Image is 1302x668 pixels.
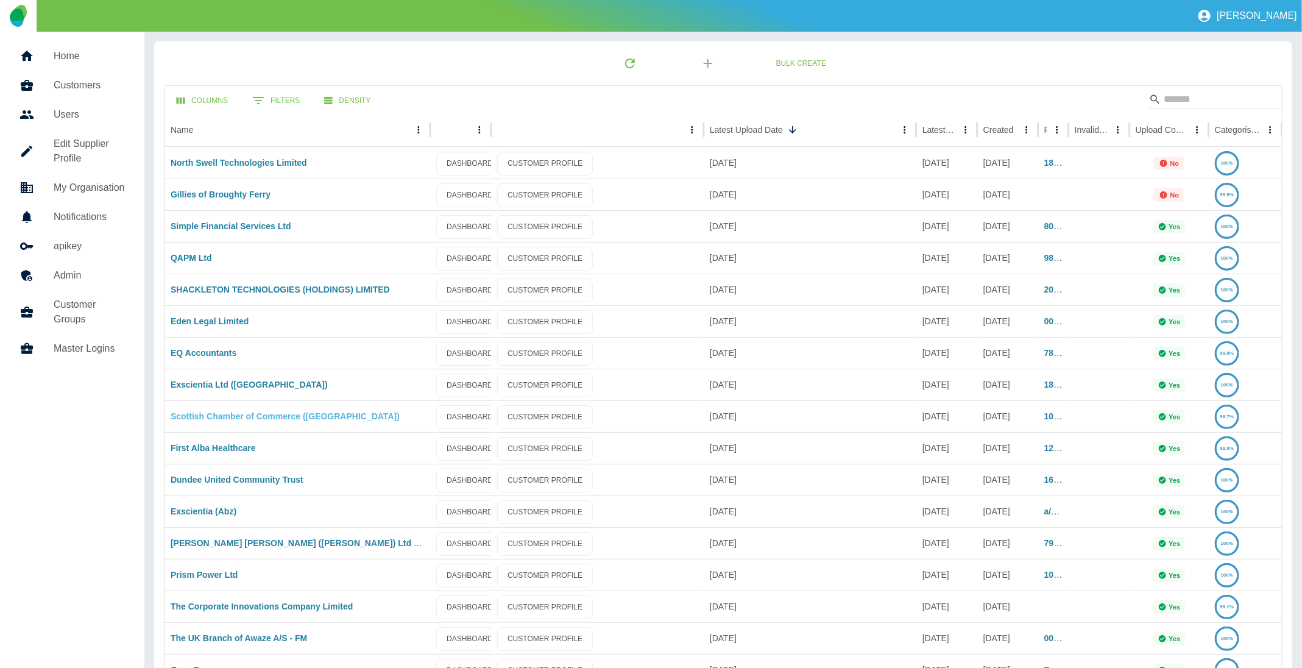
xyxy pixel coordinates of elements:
[784,121,801,138] button: Sort
[1221,636,1233,641] text: 100%
[1221,319,1233,324] text: 100%
[1044,221,1073,231] a: 807812
[1217,10,1297,21] p: [PERSON_NAME]
[916,464,977,496] div: 07 Aug 2025
[710,125,783,135] div: Latest Upload Date
[497,183,593,207] a: CUSTOMER PROFILE
[436,279,503,302] a: DASHBOARD
[1221,287,1233,293] text: 100%
[1155,188,1184,202] div: Not all required reports for this customer were uploaded for the latest usage month.
[171,443,256,453] a: First Alba Healthcare
[1044,506,1087,516] a: a/c 287408
[977,369,1038,400] div: 05 Jul 2023
[1044,380,1087,389] a: 187578506
[916,210,977,242] div: 12 Aug 2025
[1044,125,1047,135] div: Ref
[977,464,1038,496] div: 05 Jul 2023
[1220,192,1234,197] text: 99.9%
[10,202,135,232] a: Notifications
[10,129,135,173] a: Edit Supplier Profile
[497,500,593,524] a: CUSTOMER PROFILE
[1220,604,1234,609] text: 99.1%
[171,285,390,294] a: SHACKLETON TECHNOLOGIES (HOLDINGS) LIMITED
[497,279,593,302] a: CUSTOMER PROFILE
[436,595,503,619] a: DASHBOARD
[704,147,916,179] div: 16 Aug 2025
[497,342,593,366] a: CUSTOMER PROFILE
[916,242,977,274] div: 12 Aug 2025
[1215,190,1239,199] a: 99.9%
[1221,541,1233,546] text: 100%
[436,500,503,524] a: DASHBOARD
[1220,414,1234,419] text: 99.7%
[10,71,135,100] a: Customers
[54,107,125,122] h5: Users
[1221,255,1233,261] text: 100%
[1044,316,1082,326] a: 00793298
[171,158,307,168] a: North Swell Technologies Limited
[54,137,125,166] h5: Edit Supplier Profile
[704,242,916,274] div: 15 Aug 2025
[704,210,916,242] div: 15 Aug 2025
[977,622,1038,654] div: 05 Jul 2023
[977,559,1038,591] div: 05 Jul 2023
[10,173,135,202] a: My Organisation
[10,100,135,129] a: Users
[1044,443,1087,453] a: 129561227
[1220,446,1234,451] text: 99.9%
[1044,538,1073,548] a: 792774
[497,564,593,588] a: CUSTOMER PROFILE
[436,247,503,271] a: DASHBOARD
[171,411,400,421] a: Scottish Chamber of Commerce ([GEOGRAPHIC_DATA])
[1221,572,1233,578] text: 100%
[171,380,328,389] a: Exscientia Ltd ([GEOGRAPHIC_DATA])
[1169,286,1181,294] p: Yes
[704,591,916,622] div: 11 Aug 2025
[684,121,701,138] button: column menu
[436,374,503,397] a: DASHBOARD
[1215,348,1239,358] a: 99.9%
[1044,411,1087,421] a: 107104950
[766,52,836,75] a: Bulk Create
[54,180,125,195] h5: My Organisation
[1169,540,1181,547] p: Yes
[983,125,1014,135] div: Created
[497,215,593,239] a: CUSTOMER PROFILE
[54,49,125,63] h5: Home
[436,342,503,366] a: DASHBOARD
[1169,508,1181,516] p: Yes
[436,183,503,207] a: DASHBOARD
[916,591,977,622] div: 31 Jul 2025
[171,506,236,516] a: Exscientia (Abz)
[171,190,271,199] a: Gillies of Broughty Ferry
[977,210,1038,242] div: 05 Jul 2023
[1169,572,1181,579] p: Yes
[1169,350,1181,357] p: Yes
[977,400,1038,432] div: 10 Apr 2024
[1215,411,1239,421] a: 99.7%
[1109,121,1127,138] button: Invalid Creds column menu
[1149,90,1279,112] div: Search
[1215,125,1261,135] div: Categorised
[704,305,916,337] div: 14 Aug 2025
[410,121,427,138] button: Name column menu
[916,622,977,654] div: 09 Aug 2025
[1170,191,1180,199] p: No
[1215,602,1239,611] a: 99.1%
[497,247,593,271] a: CUSTOMER PROFILE
[1044,158,1087,168] a: 181364107
[497,374,593,397] a: CUSTOMER PROFILE
[314,90,380,112] button: Density
[10,261,135,290] a: Admin
[916,274,977,305] div: 10 Aug 2025
[1075,125,1108,135] div: Invalid Creds
[704,369,916,400] div: 14 Aug 2025
[497,595,593,619] a: CUSTOMER PROFILE
[1169,413,1181,421] p: Yes
[10,41,135,71] a: Home
[1220,350,1234,356] text: 99.9%
[436,532,503,556] a: DASHBOARD
[1215,316,1239,326] a: 100%
[436,437,503,461] a: DASHBOARD
[1170,160,1180,167] p: No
